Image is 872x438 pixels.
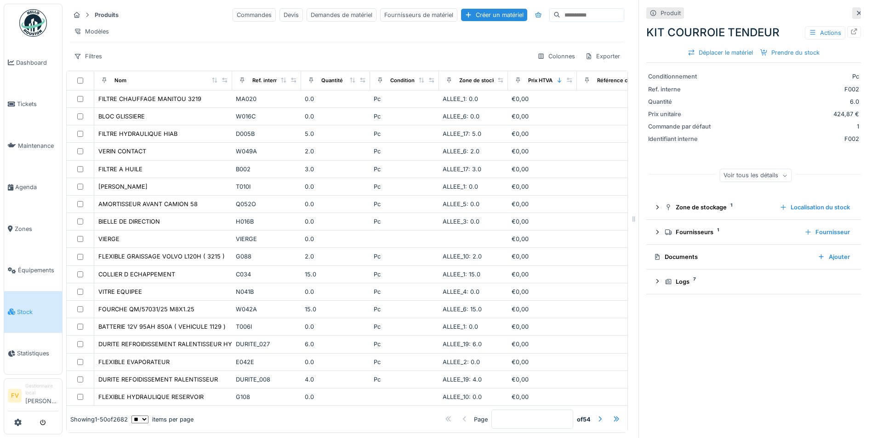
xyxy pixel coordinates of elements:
[236,252,297,261] div: G088
[374,287,435,296] div: Pc
[4,167,62,208] a: Agenda
[98,235,120,243] div: VIERGE
[25,382,58,397] div: Gestionnaire local
[512,112,573,121] div: €0,00
[721,122,859,131] div: 1
[374,322,435,331] div: Pc
[512,95,573,103] div: €0,00
[648,135,717,143] div: Identifiant interne
[305,182,366,191] div: 0.0
[443,288,479,295] span: ALLEE_4: 0.0
[805,26,845,39] div: Actions
[236,129,297,138] div: D005B
[512,217,573,226] div: €0,00
[98,358,170,366] div: FLEXIBLE EVAPORATEUR
[98,340,266,348] div: DURITE REFROIDISSEMENT RALENTISSEUR HYDRAULIQUE
[757,46,823,59] div: Prendre du stock
[512,165,573,174] div: €0,00
[512,393,573,401] div: €0,00
[374,270,435,279] div: Pc
[236,112,297,121] div: W016C
[98,112,145,121] div: BLOC GLISSIERE
[98,200,198,208] div: AMORTISSEUR AVANT CAMION 58
[443,130,481,137] span: ALLEE_17: 5.0
[443,359,480,365] span: ALLEE_2: 0.0
[4,333,62,375] a: Statistiques
[8,382,58,411] a: FV Gestionnaire local[PERSON_NAME]
[577,415,591,423] strong: of 54
[305,305,366,314] div: 15.0
[443,218,479,225] span: ALLEE_3: 0.0
[98,270,175,279] div: COLLIER D ECHAPPEMENT
[650,248,857,265] summary: DocumentsAjouter
[374,129,435,138] div: Pc
[648,122,717,131] div: Commande par défaut
[305,393,366,401] div: 0.0
[305,375,366,384] div: 4.0
[776,201,854,213] div: Localisation du stock
[305,270,366,279] div: 15.0
[98,165,142,174] div: FILTRE A HUILE
[305,340,366,348] div: 6.0
[17,308,58,316] span: Stock
[721,135,859,143] div: F002
[25,382,58,409] li: [PERSON_NAME]
[374,147,435,156] div: Pc
[443,323,478,330] span: ALLEE_1: 0.0
[374,112,435,121] div: Pc
[721,85,859,94] div: F002
[597,77,657,84] div: Référence constructeur
[648,110,717,118] div: Prix unitaire
[512,322,573,331] div: €0,00
[305,200,366,208] div: 0.0
[305,112,366,121] div: 0.0
[305,252,366,261] div: 2.0
[581,50,624,63] div: Exporter
[654,253,810,261] div: Documents
[114,77,126,84] div: Nom
[443,183,478,190] span: ALLEE_1: 0.0
[4,291,62,333] a: Stock
[4,84,62,125] a: Tickets
[443,306,482,313] span: ALLEE_6: 15.0
[98,95,201,103] div: FILTRE CHAUFFAGE MANITOU 3219
[512,287,573,296] div: €0,00
[17,349,58,358] span: Statistiques
[443,341,482,348] span: ALLEE_19: 6.0
[4,125,62,167] a: Maintenance
[661,9,681,17] div: Produit
[236,270,297,279] div: C034
[443,271,480,278] span: ALLEE_1: 15.0
[374,305,435,314] div: Pc
[721,110,859,118] div: 424,87 €
[236,340,297,348] div: DURITE_027
[512,129,573,138] div: €0,00
[98,217,160,226] div: BIELLE DE DIRECTION
[279,8,303,22] div: Devis
[443,148,479,155] span: ALLEE_6: 2.0
[650,273,857,290] summary: Logs7
[512,235,573,243] div: €0,00
[374,165,435,174] div: Pc
[650,224,857,241] summary: Fournisseurs1Fournisseur
[374,375,435,384] div: Pc
[305,165,366,174] div: 3.0
[17,100,58,108] span: Tickets
[236,235,297,243] div: VIERGE
[15,183,58,191] span: Agenda
[665,228,797,236] div: Fournisseurs
[98,129,177,138] div: FILTRE HYDRAULIQUE HIAB
[512,358,573,366] div: €0,00
[321,77,343,84] div: Quantité
[443,201,479,208] span: ALLEE_5: 0.0
[98,182,148,191] div: [PERSON_NAME]
[512,252,573,261] div: €0,00
[390,77,434,84] div: Conditionnement
[512,182,573,191] div: €0,00
[684,46,757,59] div: Déplacer le matériel
[443,253,482,260] span: ALLEE_10: 2.0
[236,393,297,401] div: G108
[305,322,366,331] div: 0.0
[98,322,226,331] div: BATTERIE 12V 95AH 850A ( VEHICULE 1129 )
[380,8,457,22] div: Fournisseurs de matériel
